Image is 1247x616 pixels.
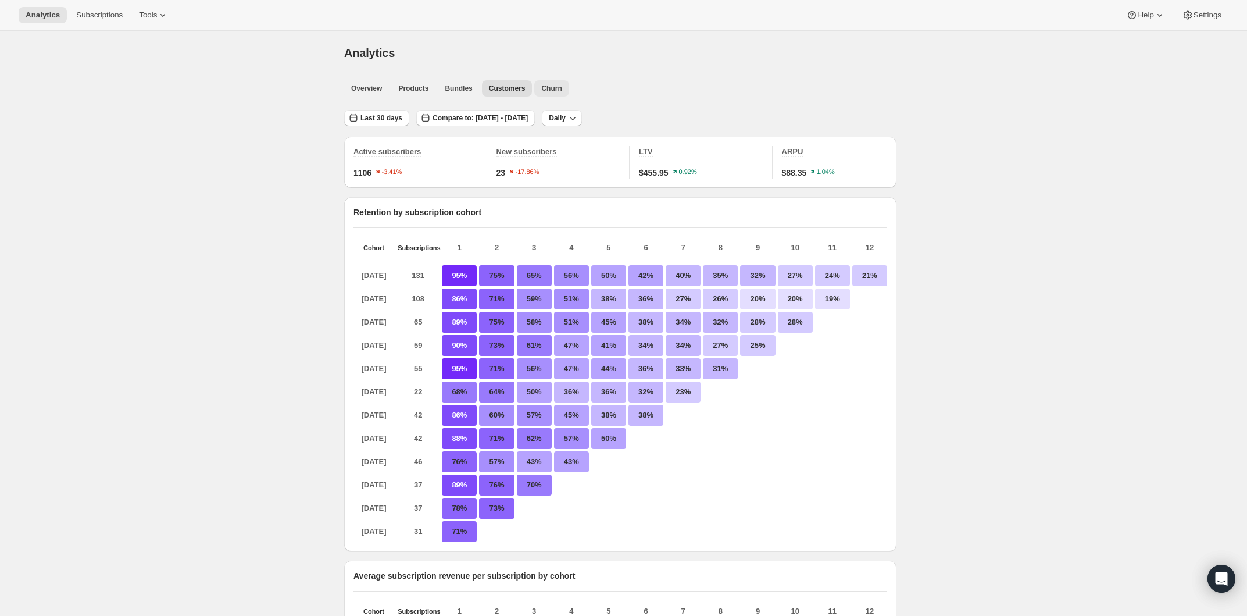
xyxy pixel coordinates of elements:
[479,498,514,519] p: 73%
[517,405,552,426] p: 57%
[442,335,477,356] p: 90%
[703,335,738,356] p: 27%
[398,521,438,542] p: 31
[815,289,850,309] p: 19%
[628,405,663,426] p: 38%
[628,312,663,333] p: 38%
[479,382,514,403] p: 64%
[740,265,775,286] p: 32%
[782,147,803,156] span: ARPU
[398,405,438,426] p: 42
[442,312,477,333] p: 89%
[628,265,663,286] p: 42%
[353,244,394,251] p: Cohort
[852,242,887,254] p: 12
[398,84,428,93] span: Products
[442,428,477,449] p: 88%
[433,113,528,123] span: Compare to: [DATE] - [DATE]
[398,428,438,449] p: 42
[666,382,701,403] p: 23%
[541,84,562,93] span: Churn
[398,382,438,403] p: 22
[554,382,589,403] p: 36%
[496,147,557,156] span: New subscribers
[1119,7,1172,23] button: Help
[353,206,887,218] p: Retention by subscription cohort
[628,335,663,356] p: 34%
[740,289,775,309] p: 20%
[591,289,626,309] p: 38%
[666,358,701,379] p: 33%
[353,608,394,615] p: Cohort
[479,405,514,426] p: 60%
[554,405,589,426] p: 45%
[517,289,552,309] p: 59%
[496,167,506,179] span: 23
[628,289,663,309] p: 36%
[445,84,472,93] span: Bundles
[353,358,394,379] p: [DATE]
[132,7,176,23] button: Tools
[678,169,696,176] text: 0.92%
[442,498,477,519] p: 78%
[479,475,514,496] p: 76%
[353,265,394,286] p: [DATE]
[442,289,477,309] p: 86%
[479,289,514,309] p: 71%
[479,451,514,472] p: 57%
[479,335,514,356] p: 73%
[815,242,850,254] p: 11
[591,382,626,403] p: 36%
[353,147,421,156] span: Active subscribers
[591,428,626,449] p: 50%
[666,242,701,254] p: 7
[19,7,67,23] button: Analytics
[1194,10,1221,20] span: Settings
[666,335,701,356] p: 34%
[442,382,477,403] p: 68%
[479,312,514,333] p: 75%
[344,110,409,126] button: Last 30 days
[26,10,60,20] span: Analytics
[442,265,477,286] p: 95%
[398,244,438,251] p: Subscriptions
[516,169,539,176] text: -17.86%
[852,265,887,286] p: 21%
[554,451,589,472] p: 43%
[398,358,438,379] p: 55
[351,84,382,93] span: Overview
[517,475,552,496] p: 70%
[398,312,438,333] p: 65
[353,289,394,309] p: [DATE]
[479,265,514,286] p: 75%
[442,242,477,254] p: 1
[554,312,589,333] p: 51%
[628,242,663,254] p: 6
[591,265,626,286] p: 50%
[353,428,394,449] p: [DATE]
[778,242,813,254] p: 10
[703,358,738,379] p: 31%
[353,498,394,519] p: [DATE]
[479,358,514,379] p: 71%
[517,428,552,449] p: 62%
[76,10,123,20] span: Subscriptions
[353,451,394,472] p: [DATE]
[517,312,552,333] p: 58%
[591,358,626,379] p: 44%
[1175,7,1228,23] button: Settings
[139,10,157,20] span: Tools
[353,167,371,179] span: 1106
[591,242,626,254] p: 5
[69,7,130,23] button: Subscriptions
[398,608,438,615] p: Subscriptions
[344,47,395,59] span: Analytics
[353,475,394,496] p: [DATE]
[353,312,394,333] p: [DATE]
[416,110,535,126] button: Compare to: [DATE] - [DATE]
[489,84,526,93] span: Customers
[778,312,813,333] p: 28%
[554,242,589,254] p: 4
[666,289,701,309] p: 27%
[554,428,589,449] p: 57%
